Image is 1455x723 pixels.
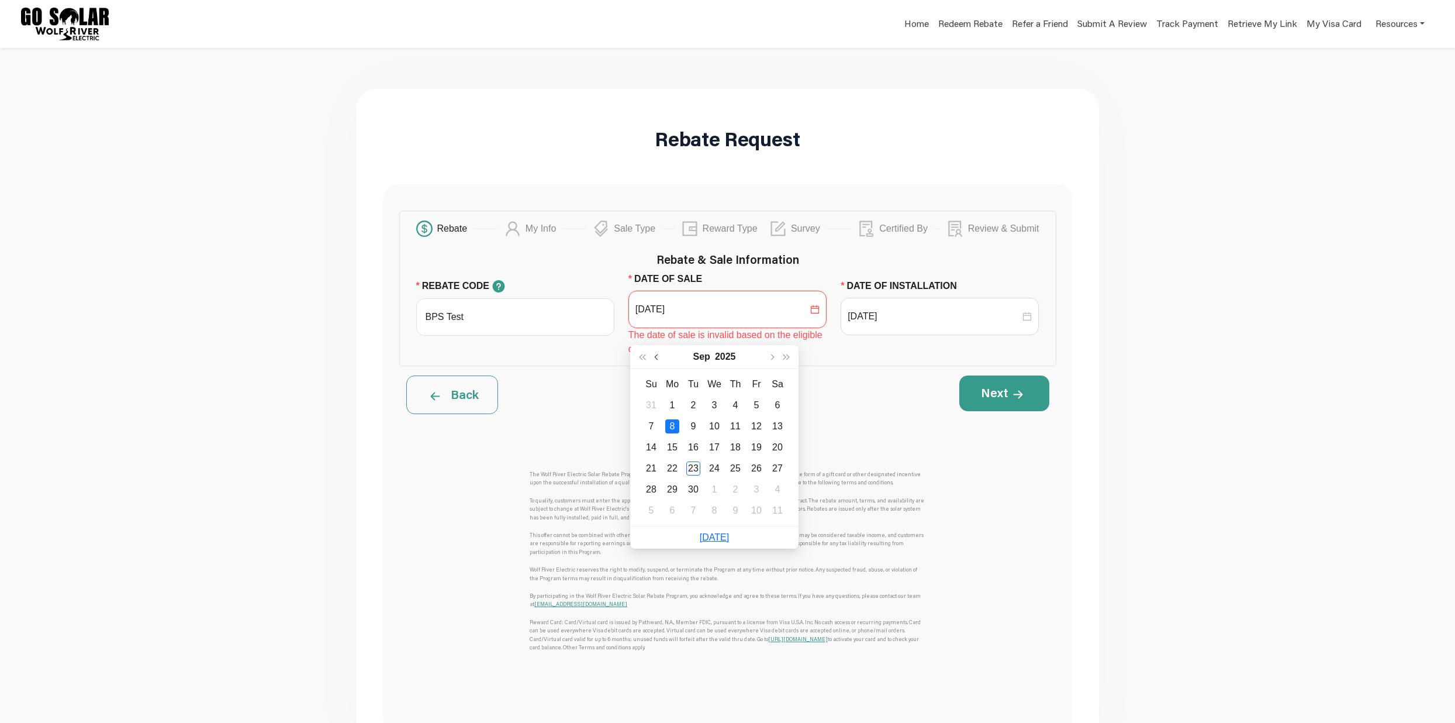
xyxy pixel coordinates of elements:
div: 17 [707,440,721,455]
div: 28 [644,483,658,497]
td: 2025-09-19 [746,437,767,458]
div: Certified By [879,221,935,237]
a: My Visa Card [1307,12,1361,36]
div: 13 [770,419,784,433]
div: 25 [728,462,742,476]
td: 2025-09-03 [704,395,725,416]
div: 1 [707,483,721,497]
a: [EMAIL_ADDRESS][DOMAIN_NAME] [534,601,627,607]
div: 4 [728,398,742,412]
td: 2025-09-09 [683,416,704,437]
td: 2025-09-25 [725,458,746,479]
a: Redeem Rebate [938,17,1003,34]
h5: Rebate & Sale Information [416,252,1039,266]
td: 2025-09-22 [662,458,683,479]
input: DATE OF INSTALLATION [848,309,1020,323]
div: 7 [644,419,658,433]
th: We [704,374,725,395]
span: form [770,221,786,237]
div: 5 [644,504,658,518]
div: 3 [749,483,763,497]
td: 2025-09-01 [662,395,683,416]
div: 9 [686,419,700,433]
span: wallet [682,221,698,237]
th: Sa [767,374,788,395]
td: 2025-09-12 [746,416,767,437]
a: Track Payment [1156,17,1218,34]
label: DATE OF INSTALLATION [841,279,966,293]
div: 5 [749,398,763,412]
td: 2025-08-31 [641,395,662,416]
div: 23 [686,462,700,476]
td: 2025-09-24 [704,458,725,479]
div: 3 [707,398,721,412]
td: 2025-10-08 [704,500,725,521]
span: solution [947,221,963,237]
td: 2025-09-11 [725,416,746,437]
img: Program logo [21,8,109,40]
div: 27 [770,462,784,476]
td: 2025-10-02 [725,479,746,500]
div: 11 [728,419,742,433]
div: By participating in the Wolf River Electric Solar Rebate Program, you acknowledge and agree to th... [530,587,925,614]
td: 2025-10-05 [641,500,662,521]
div: This offer cannot be combined with other promotions, discounts, or incentives unless explicitly s... [530,526,925,561]
button: Next [959,376,1049,411]
div: The Wolf River Electric Solar Rebate Program ("Program") offers eligible customers a promotional ... [530,466,925,492]
div: Sale Type [614,221,662,237]
div: 11 [770,504,784,518]
th: Th [725,374,746,395]
div: Rebate [437,221,475,237]
div: 14 [644,440,658,455]
div: 26 [749,462,763,476]
td: 2025-10-11 [767,500,788,521]
td: 2025-09-04 [725,395,746,416]
td: 2025-09-17 [704,437,725,458]
div: 9 [728,504,742,518]
div: My Info [526,221,563,237]
div: 2 [728,483,742,497]
div: 29 [665,483,679,497]
a: [URL][DOMAIN_NAME] [768,636,828,642]
td: 2025-09-02 [683,395,704,416]
td: 2025-09-29 [662,479,683,500]
td: 2025-09-14 [641,437,662,458]
td: 2025-10-07 [683,500,704,521]
div: 16 [686,440,700,455]
div: 24 [707,462,721,476]
span: dollar [416,221,433,237]
td: 2025-10-04 [767,479,788,500]
td: 2025-09-21 [641,458,662,479]
a: Resources [1375,12,1425,36]
td: 2025-09-30 [683,479,704,500]
div: Reward Type [703,221,765,237]
div: 2 [686,398,700,412]
div: 8 [665,419,679,433]
span: tags [593,221,609,237]
div: 7 [686,504,700,518]
div: Survey [791,221,827,237]
div: The date of sale is invalid based on the eligible campaign start/end dates. [628,328,827,356]
td: 2025-09-06 [767,395,788,416]
td: 2025-09-13 [767,416,788,437]
td: 2025-09-15 [662,437,683,458]
td: 2025-10-10 [746,500,767,521]
div: 31 [644,398,658,412]
a: Refer a Friend [1012,17,1068,34]
div: 21 [644,462,658,476]
td: 2025-09-27 [767,458,788,479]
th: Su [641,374,662,395]
div: 1 [665,398,679,412]
td: 2025-10-09 [725,500,746,521]
div: 15 [665,440,679,455]
input: DATE OF SALE [635,302,808,316]
div: 18 [728,440,742,455]
td: 2025-09-05 [746,395,767,416]
td: 2025-10-03 [746,479,767,500]
div: 10 [707,419,721,433]
th: Mo [662,374,683,395]
div: Wolf River Electric reserves the right to modify, suspend, or terminate the Program at any time w... [530,561,925,587]
label: REBATE CODE [416,279,517,294]
td: 2025-09-20 [767,437,788,458]
td: 2025-10-06 [662,500,683,521]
